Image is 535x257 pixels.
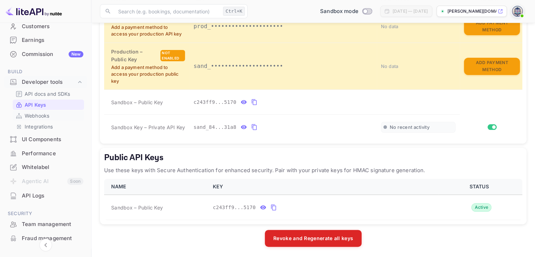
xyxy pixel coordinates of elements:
[6,6,62,17] img: LiteAPI logo
[4,48,87,61] a: CommissionNew
[4,218,87,231] div: Team management
[13,89,84,99] div: API docs and SDKs
[13,121,84,132] div: Integrations
[104,166,522,175] p: Use these keys with Secure Authentication for enhanced security. Pair with your private keys for ...
[381,63,399,69] span: No data
[25,90,70,98] p: API docs and SDKs
[193,62,372,70] p: sand_•••••••••••••••••••••
[104,152,522,163] h5: Public API Keys
[25,101,46,108] p: API Keys
[464,23,520,29] a: Add Payment Method
[4,189,87,202] a: API Logs
[13,111,84,121] div: Webhooks
[193,124,236,131] span: sand_84...31a8
[393,8,428,14] div: [DATE] — [DATE]
[22,163,83,171] div: Whitelabel
[22,78,76,86] div: Developer tools
[447,8,496,14] p: [PERSON_NAME][DOMAIN_NAME]...
[160,50,185,61] div: Not enabled
[22,248,83,256] div: Audit logs
[104,179,209,195] th: NAME
[22,23,83,31] div: Customers
[22,192,83,200] div: API Logs
[4,33,87,46] a: Earnings
[193,99,236,106] span: c243ff9...5170
[4,161,87,174] div: Whitelabel
[15,112,81,119] a: Webhooks
[4,133,87,146] a: UI Components
[13,100,84,110] div: API Keys
[4,189,87,203] div: API Logs
[223,7,245,16] div: Ctrl+K
[209,179,439,195] th: KEY
[39,239,52,251] button: Collapse navigation
[4,210,87,218] span: Security
[4,20,87,33] a: Customers
[25,112,49,119] p: Webhooks
[111,124,185,130] span: Sandbox Key – Private API Key
[4,232,87,245] a: Fraud management
[381,24,399,29] span: No data
[213,204,256,211] span: c243ff9...5170
[4,76,87,88] div: Developer tools
[4,161,87,174] a: Whitelabel
[22,234,83,243] div: Fraud management
[69,51,83,57] div: New
[265,230,362,247] button: Revoke and Regenerate all keys
[22,36,83,44] div: Earnings
[114,4,220,18] input: Search (e.g. bookings, documentation)
[471,203,491,212] div: Active
[111,204,163,211] span: Sandbox – Public Key
[22,150,83,158] div: Performance
[4,33,87,47] div: Earnings
[104,179,522,220] table: public api keys table
[15,90,81,98] a: API docs and SDKs
[111,24,185,38] p: Add a payment method to access your production API key
[25,123,53,130] p: Integrations
[464,63,520,69] a: Add Payment Method
[111,48,159,63] h6: Production – Public Key
[4,218,87,231] a: Team management
[193,22,372,31] p: prod_•••••••••••••••••••••
[4,232,87,245] div: Fraud management
[15,101,81,108] a: API Keys
[111,64,185,85] p: Add a payment method to access your production public key
[22,50,83,58] div: Commission
[111,99,163,106] span: Sandbox – Public Key
[464,18,520,35] button: Add Payment Method
[439,179,522,195] th: STATUS
[22,136,83,144] div: UI Components
[390,124,429,130] span: No recent activity
[464,58,520,75] button: Add Payment Method
[4,147,87,160] a: Performance
[320,7,358,15] span: Sandbox mode
[4,68,87,76] span: Build
[15,123,81,130] a: Integrations
[512,6,523,17] img: Wasem Alnahri
[317,7,375,15] div: Switch to Production mode
[22,220,83,228] div: Team management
